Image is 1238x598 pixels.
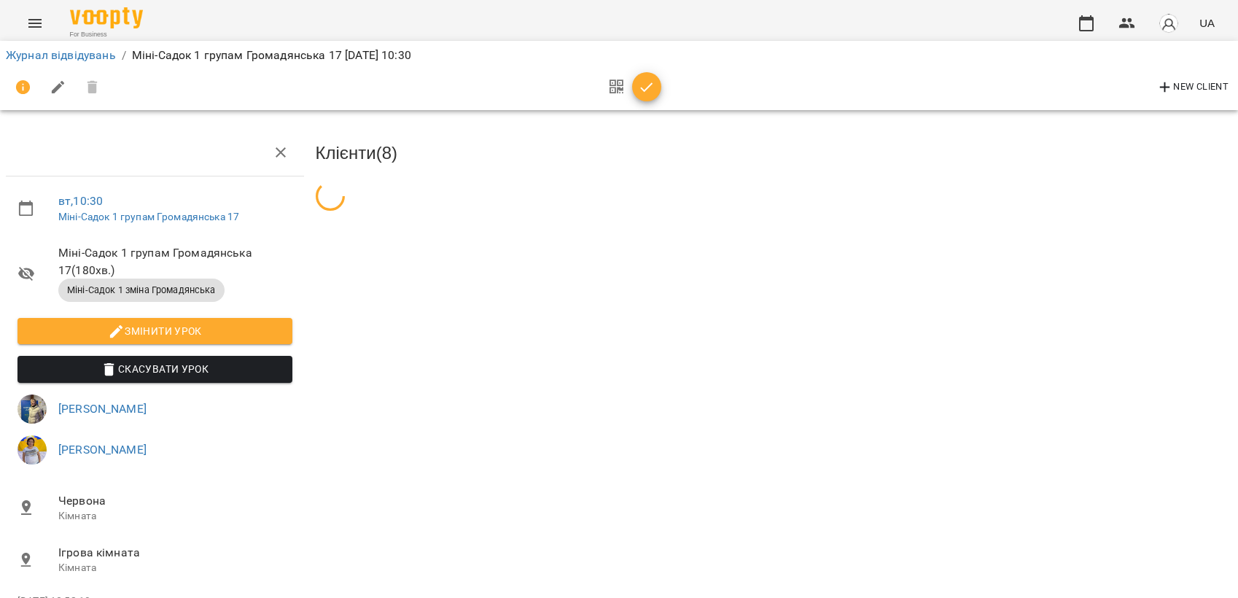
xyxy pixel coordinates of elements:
[58,443,147,457] a: [PERSON_NAME]
[58,544,292,562] span: Ігрова кімната
[70,7,143,28] img: Voopty Logo
[17,318,292,344] button: Змінити урок
[122,47,126,64] li: /
[29,322,281,340] span: Змінити урок
[1199,15,1215,31] span: UA
[6,48,116,62] a: Журнал відвідувань
[29,360,281,378] span: Скасувати Урок
[58,211,239,222] a: Міні-Садок 1 групам Громадянська 17
[58,509,292,524] p: Кімната
[58,402,147,416] a: [PERSON_NAME]
[58,244,292,279] span: Міні-Садок 1 групам Громадянська 17 ( 180 хв. )
[17,435,47,465] img: 61427d73a8797fc46e03834be2b99227.jpg
[1156,79,1229,96] span: New Client
[6,47,1232,64] nav: breadcrumb
[17,395,47,424] img: 269e8361f8b385b661069a01276f9891.jpg
[58,284,225,297] span: Міні-Садок 1 зміна Громадянська
[70,30,143,39] span: For Business
[1194,9,1221,36] button: UA
[58,194,103,208] a: вт , 10:30
[58,492,292,510] span: Червона
[1159,13,1179,34] img: avatar_s.png
[132,47,411,64] p: Міні-Садок 1 групам Громадянська 17 [DATE] 10:30
[17,356,292,382] button: Скасувати Урок
[58,561,292,575] p: Кімната
[316,144,1233,163] h3: Клієнти ( 8 )
[17,6,52,41] button: Menu
[1153,76,1232,99] button: New Client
